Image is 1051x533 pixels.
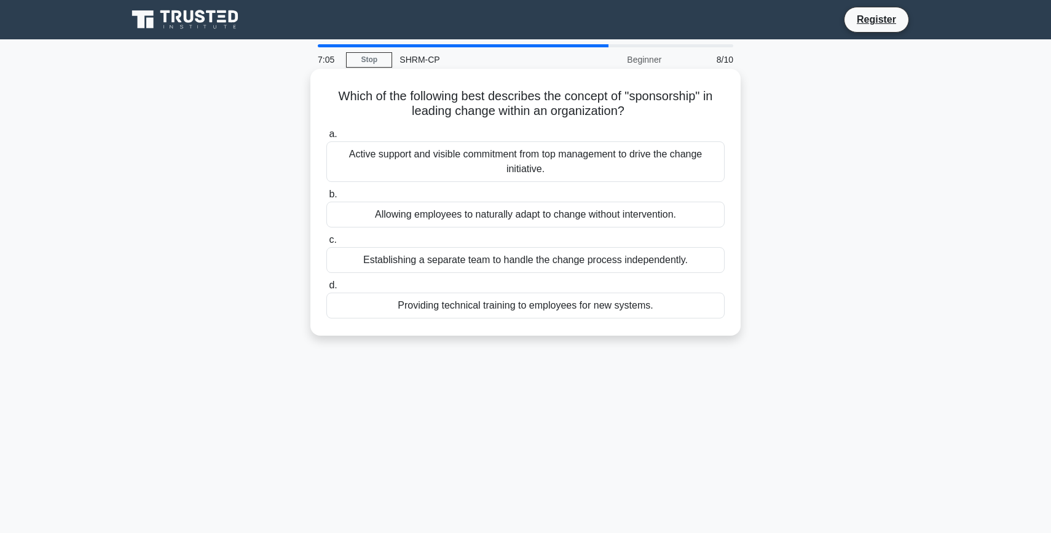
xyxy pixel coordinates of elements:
[326,247,725,273] div: Establishing a separate team to handle the change process independently.
[325,89,726,119] h5: Which of the following best describes the concept of "sponsorship" in leading change within an or...
[329,234,336,245] span: c.
[392,47,561,72] div: SHRM-CP
[669,47,741,72] div: 8/10
[329,280,337,290] span: d.
[310,47,346,72] div: 7:05
[326,141,725,182] div: Active support and visible commitment from top management to drive the change initiative.
[326,202,725,227] div: Allowing employees to naturally adapt to change without intervention.
[346,52,392,68] a: Stop
[326,293,725,318] div: Providing technical training to employees for new systems.
[561,47,669,72] div: Beginner
[329,128,337,139] span: a.
[329,189,337,199] span: b.
[849,12,903,27] a: Register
